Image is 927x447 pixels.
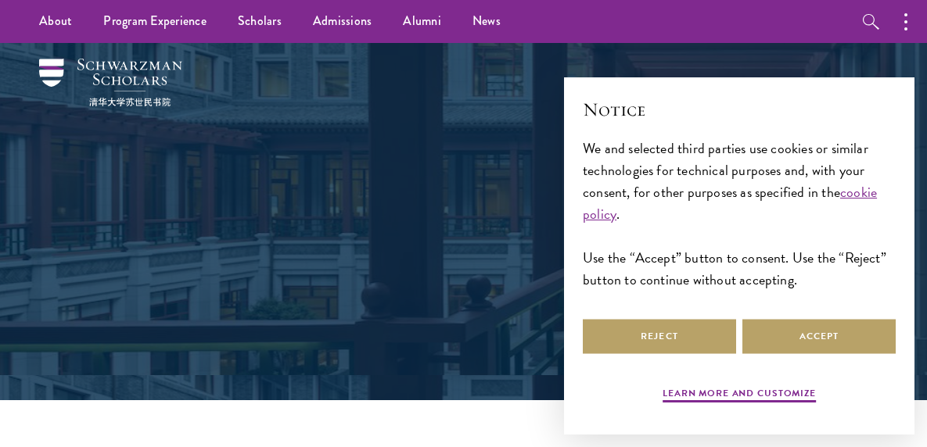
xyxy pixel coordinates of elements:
button: Accept [742,319,896,354]
a: cookie policy [583,181,877,224]
div: We and selected third parties use cookies or similar technologies for technical purposes and, wit... [583,138,896,291]
button: Learn more and customize [663,386,816,405]
button: Reject [583,319,736,354]
h2: Notice [583,96,896,123]
img: Schwarzman Scholars [39,59,182,106]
